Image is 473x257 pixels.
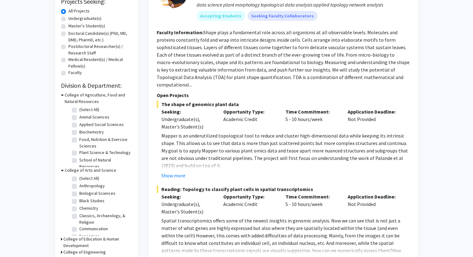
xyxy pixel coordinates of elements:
[285,108,338,115] p: Time Commitment:
[79,226,108,232] label: Communication
[79,114,109,120] label: Animal Sciences
[161,115,214,130] div: Undergraduate(s), Master's Student(s)
[223,193,276,200] p: Opportunity Type:
[68,69,82,76] label: Faculty
[281,108,343,130] div: 5 - 10 hours/week
[79,233,100,240] label: Economics
[61,82,132,89] h2: Division & Department:
[79,106,99,113] label: (Select All)
[161,172,185,179] button: Show more
[68,23,105,29] label: Master's Student(s)
[79,190,115,197] label: Biological Sciences
[79,149,131,156] label: Plant Science & Technology
[63,236,132,249] h3: College of Education & Human Development
[79,198,104,204] label: Black Studies
[343,108,405,130] div: Not Provided
[197,11,245,21] mat-chip: Accepting Students
[63,249,106,255] h3: College of Engineering
[348,193,401,200] p: Application Deadline:
[79,157,131,170] label: School of Natural Resources
[285,193,338,200] p: Time Commitment:
[219,193,281,215] div: Academic Credit
[223,108,276,115] p: Opportunity Type:
[79,175,99,182] label: (Select All)
[343,193,405,215] div: Not Provided
[348,108,401,115] p: Application Deadline:
[68,30,132,43] label: Doctoral Candidate(s) (PhD, MD, DMD, PharmD, etc.)
[79,129,104,135] label: Biochemistry
[68,8,90,14] label: All Projects
[79,136,131,149] label: Food, Nutrition & Exercise Sciences
[157,29,410,88] fg-read-more: Shape plays a fundamental role across all organisms at all observable levels. Molecules and prote...
[161,108,214,115] p: Seeking:
[79,213,131,226] label: Classics, Archaeology, & Religion
[79,121,124,128] label: Applied Social Sciences
[157,100,410,108] span: The shape of genomics plant data
[157,185,410,193] span: Reading: Topology to classify plant cells in spatial transcriptomics
[157,29,203,35] b: Faculty Information:
[79,205,98,212] label: Chemistry
[281,193,343,215] div: 5 - 10 hours/week
[68,15,101,22] label: Undergraduate(s)
[68,43,132,56] label: Postdoctoral Researcher(s) / Research Staff
[65,92,132,105] h3: College of Agriculture, Food and Natural Resources
[219,108,281,130] div: Academic Credit
[161,200,214,215] div: Undergraduate(s), Master's Student(s)
[197,1,410,8] div: data science plant morphology topological data analysis applied topology network analysis
[248,11,318,21] mat-chip: Seeking Faculty Collaborators
[79,183,105,189] label: Anthropology
[68,56,132,69] label: Medical Resident(s) / Medical Fellow(s)
[65,167,116,174] h3: College of Arts and Science
[161,132,410,169] p: Mapper is an underutilized topological tool to reduce and cluster high-dimensional data while kee...
[157,91,410,99] p: Open Projects
[5,229,26,252] iframe: Chat
[161,193,214,200] p: Seeking:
